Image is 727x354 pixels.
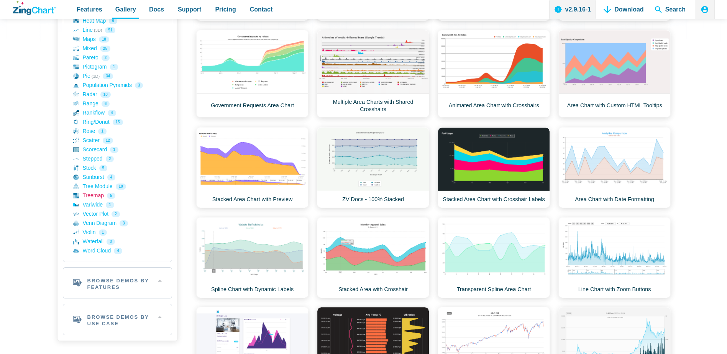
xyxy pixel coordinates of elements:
span: Contact [250,4,273,15]
a: Area Chart with Date Formatting [558,127,671,208]
a: ZingChart Logo. Click to return to the homepage [13,1,56,15]
a: Transparent Spline Area Chart [438,217,550,298]
a: Line Chart with Zoom Buttons [558,217,671,298]
span: Docs [149,4,164,15]
a: Multiple Area Charts with Shared Crosshairs [317,30,429,118]
span: Features [77,4,102,15]
a: Animated Area Chart with Crosshairs [438,30,550,118]
a: Area Chart with Custom HTML Tooltips [558,30,671,118]
a: Stacked Area with Crosshair [317,217,429,298]
a: Stacked Area Chart with Crosshair Labels [438,127,550,208]
span: Gallery [115,4,136,15]
a: ZV Docs - 100% Stacked [317,127,429,208]
a: Stacked Area Chart with Preview [196,127,309,208]
h2: Browse Demos By Features [63,268,172,298]
a: Spline Chart with Dynamic Labels [196,217,309,298]
span: Pricing [215,4,236,15]
span: Support [178,4,201,15]
a: Government Requests Area Chart [196,30,309,118]
h2: Browse Demos By Use Case [63,304,172,335]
